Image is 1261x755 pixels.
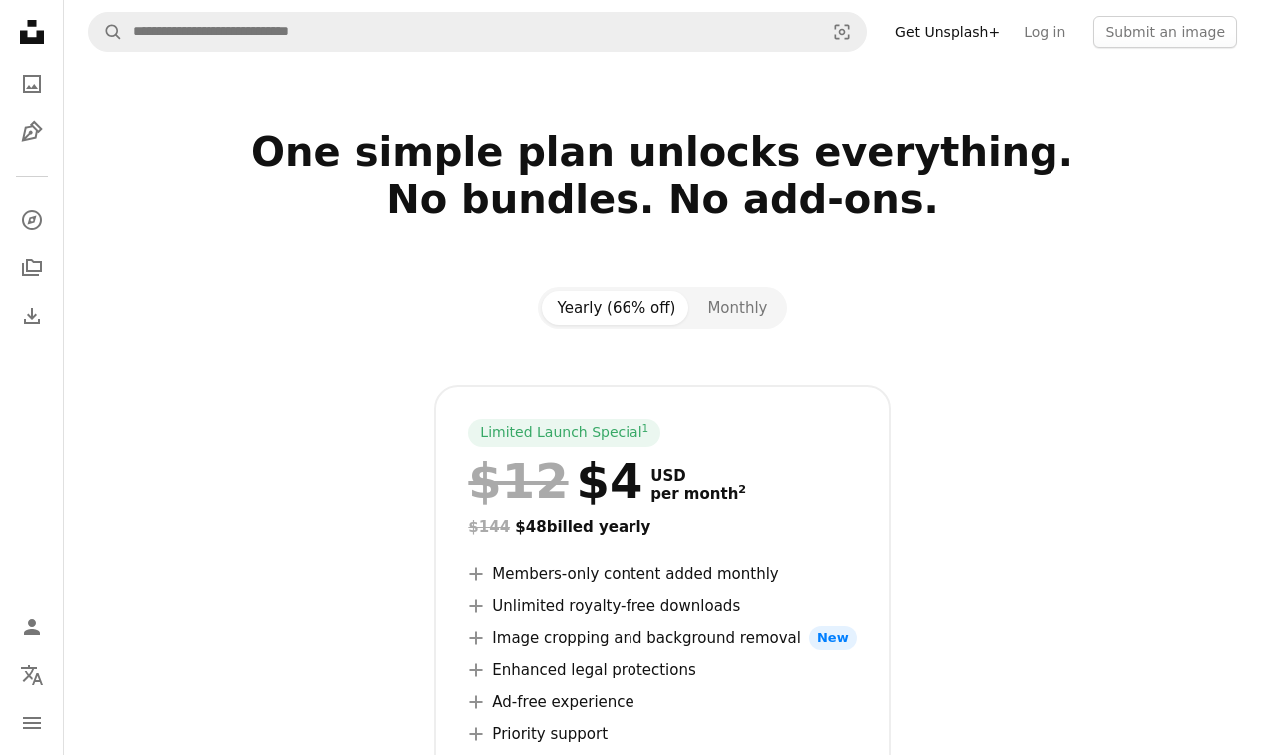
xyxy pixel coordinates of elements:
[468,419,660,447] div: Limited Launch Special
[12,655,52,695] button: Language
[738,483,746,496] sup: 2
[809,626,857,650] span: New
[468,455,642,507] div: $4
[691,291,783,325] button: Monthly
[650,467,746,485] span: USD
[468,518,510,536] span: $144
[642,422,649,434] sup: 1
[468,455,568,507] span: $12
[468,722,856,746] li: Priority support
[468,690,856,714] li: Ad-free experience
[468,658,856,682] li: Enhanced legal protections
[12,64,52,104] a: Photos
[88,128,1237,271] h2: One simple plan unlocks everything. No bundles. No add-ons.
[12,112,52,152] a: Illustrations
[12,248,52,288] a: Collections
[468,563,856,586] li: Members-only content added monthly
[88,12,867,52] form: Find visuals sitewide
[12,607,52,647] a: Log in / Sign up
[468,515,856,539] div: $48 billed yearly
[12,12,52,56] a: Home — Unsplash
[89,13,123,51] button: Search Unsplash
[650,485,746,503] span: per month
[818,13,866,51] button: Visual search
[1012,16,1077,48] a: Log in
[734,485,750,503] a: 2
[12,200,52,240] a: Explore
[468,626,856,650] li: Image cropping and background removal
[1093,16,1237,48] button: Submit an image
[542,291,692,325] button: Yearly (66% off)
[12,703,52,743] button: Menu
[638,423,653,443] a: 1
[468,594,856,618] li: Unlimited royalty-free downloads
[883,16,1012,48] a: Get Unsplash+
[12,296,52,336] a: Download History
